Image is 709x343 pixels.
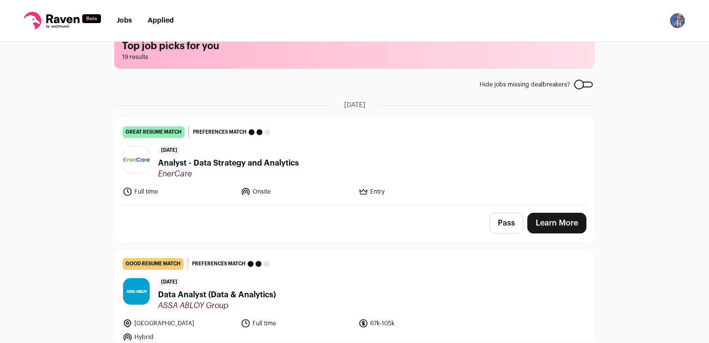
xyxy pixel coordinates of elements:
[358,318,471,328] li: 67k-105k
[123,187,235,197] li: Full time
[122,39,587,53] h1: Top job picks for you
[158,289,276,301] span: Data Analyst (Data & Analytics)
[489,213,523,233] button: Pass
[123,318,235,328] li: [GEOGRAPHIC_DATA]
[115,118,594,204] a: great resume match Preferences match [DATE] Analyst - Data Strategy and Analytics EnerCare Full t...
[123,278,150,305] img: 8f46afab0d95fd8095c1f7e4ceb3ab9cc40895e6b21a78833c26190e0a490f7d.jpg
[123,258,184,270] div: good resume match
[358,187,471,197] li: Entry
[158,157,299,169] span: Analyst - Data Strategy and Analytics
[158,278,180,287] span: [DATE]
[527,213,586,233] a: Learn More
[670,13,685,29] button: Open dropdown
[193,127,247,137] span: Preferences match
[123,158,150,162] img: 099194759ed6fcd4972d29bb9df86c6958d1f1460882afc5bfe3011451f27beb.jpg
[241,318,353,328] li: Full time
[148,17,174,24] a: Applied
[117,17,132,24] a: Jobs
[123,126,185,138] div: great resume match
[122,53,587,61] span: 19 results
[158,169,299,179] span: EnerCare
[241,187,353,197] li: Onsite
[670,13,685,29] img: 17977437-medium_jpg
[480,81,570,88] span: Hide jobs missing dealbreakers?
[158,301,276,311] span: ASSA ABLOY Group
[192,259,246,269] span: Preferences match
[158,146,180,155] span: [DATE]
[123,332,235,342] li: Hybrid
[344,100,365,110] span: [DATE]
